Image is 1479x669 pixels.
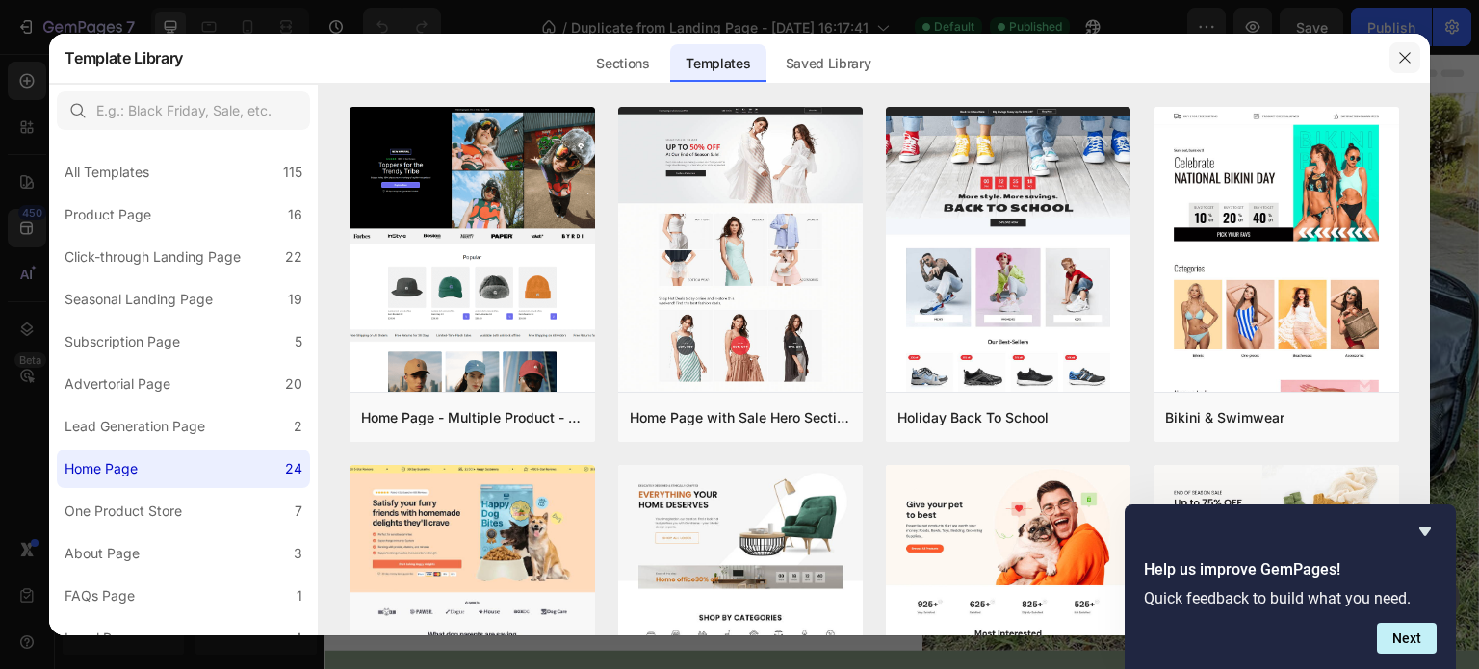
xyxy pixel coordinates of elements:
div: Holiday Back To School [897,406,1049,429]
span: the baby gear upgrade every mom deserves [27,200,532,386]
div: 16 [288,203,302,226]
p: Smart, safe, and stylish essentials for modern parents [27,406,486,430]
div: All Templates [65,161,149,184]
img: gempages_584664675719840344-e8392c5e-93b9-4598-8132-7636c4d42458.jpg [598,39,1155,597]
div: 24 [285,457,302,480]
div: 5 [295,330,302,353]
div: Saved Library [770,44,887,83]
a: SHOP NOW [25,483,214,550]
div: Templates [670,44,765,83]
div: One Product Store [65,500,182,523]
div: Advertorial Page [65,373,170,396]
div: 3 [294,542,302,565]
div: 19 [288,288,302,311]
div: 115 [283,161,302,184]
div: Legal Page [65,627,136,650]
div: About Page [65,542,140,565]
div: Home Page [65,457,138,480]
div: Help us improve GemPages! [1144,520,1437,654]
div: FAQs Page [65,584,135,607]
div: Bikini & Swimwear [1165,406,1284,429]
div: Home Page - Multiple Product - Apparel - Style 4 [361,406,583,429]
div: 4 [294,627,302,650]
p: Quick feedback to build what you need. [1144,589,1437,607]
div: Product Page [65,203,151,226]
div: 22 [285,245,302,269]
div: Home Page with Sale Hero Section [630,406,851,429]
input: E.g.: Black Friday, Sale, etc. [57,91,310,130]
h2: Help us improve GemPages! [1144,558,1437,581]
div: 20 [285,373,302,396]
div: SHOP NOW [76,507,163,527]
button: Hide survey [1414,520,1437,543]
div: 7 [295,500,302,523]
h2: Template Library [65,33,183,83]
div: Subscription Page [65,330,180,353]
button: Next question [1377,623,1437,654]
div: Click-through Landing Page [65,245,241,269]
div: Seasonal Landing Page [65,288,213,311]
div: 1 [297,584,302,607]
div: Lead Generation Page [65,415,205,438]
div: Sections [581,44,664,83]
div: 2 [294,415,302,438]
